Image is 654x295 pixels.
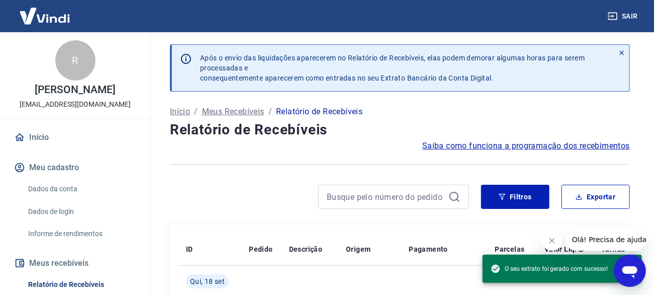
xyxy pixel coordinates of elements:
[327,189,444,204] input: Busque pelo número do pedido
[190,276,225,286] span: Qui, 18 set
[24,201,138,222] a: Dados de login
[409,244,448,254] p: Pagamento
[562,185,630,209] button: Exportar
[200,53,606,83] p: Após o envio das liquidações aparecerem no Relatório de Recebíveis, elas podem demorar algumas ho...
[289,244,323,254] p: Descrição
[276,106,362,118] p: Relatório de Recebíveis
[249,244,272,254] p: Pedido
[491,264,608,274] span: O seu extrato foi gerado com sucesso!
[170,120,630,140] h4: Relatório de Recebíveis
[566,229,646,251] iframe: Mensagem da empresa
[12,157,138,179] button: Meu cadastro
[20,99,131,110] p: [EMAIL_ADDRESS][DOMAIN_NAME]
[202,106,264,118] a: Meus Recebíveis
[170,106,190,118] a: Início
[194,106,198,118] p: /
[12,1,77,31] img: Vindi
[542,231,562,251] iframe: Fechar mensagem
[346,244,370,254] p: Origem
[55,40,96,81] div: R
[606,7,642,26] button: Sair
[481,185,549,209] button: Filtros
[24,224,138,244] a: Informe de rendimentos
[24,179,138,199] a: Dados da conta
[186,244,193,254] p: ID
[12,252,138,274] button: Meus recebíveis
[614,255,646,287] iframe: Botão para abrir a janela de mensagens
[422,140,630,152] a: Saiba como funciona a programação dos recebimentos
[12,126,138,149] a: Início
[24,274,138,295] a: Relatório de Recebíveis
[6,7,84,15] span: Olá! Precisa de ajuda?
[35,85,115,95] p: [PERSON_NAME]
[268,106,272,118] p: /
[495,244,524,254] p: Parcelas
